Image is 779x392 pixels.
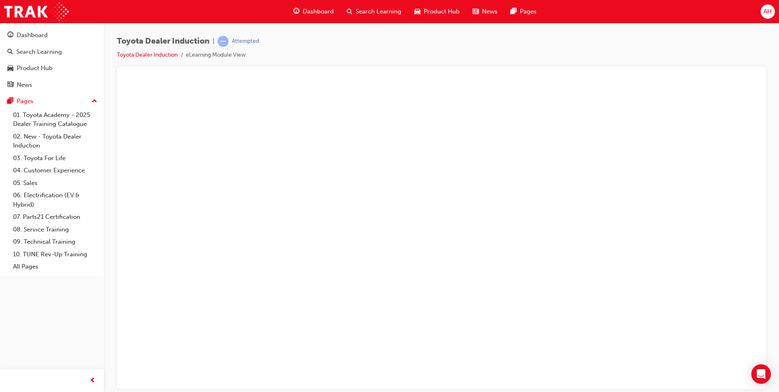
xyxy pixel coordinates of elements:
[424,7,460,16] span: Product Hub
[504,3,543,20] a: pages-iconPages
[7,32,13,39] span: guage-icon
[7,48,13,56] span: search-icon
[303,7,334,16] span: Dashboard
[10,130,101,152] a: 02. New - Toyota Dealer Induction
[10,164,101,177] a: 04. Customer Experience
[10,211,101,223] a: 07. Parts21 Certification
[10,177,101,189] a: 05. Sales
[511,7,517,17] span: pages-icon
[520,7,537,16] span: Pages
[117,37,209,46] span: Toyota Dealer Induction
[4,2,69,21] img: Trak
[10,223,101,236] a: 08. Service Training
[751,364,771,384] div: Open Intercom Messenger
[482,7,497,16] span: News
[3,61,101,76] a: Product Hub
[10,109,101,130] a: 01. Toyota Academy - 2025 Dealer Training Catalogue
[466,3,504,20] a: news-iconNews
[340,3,408,20] a: search-iconSearch Learning
[213,37,214,46] span: |
[7,98,13,105] span: pages-icon
[3,77,101,92] a: News
[17,64,53,73] div: Product Hub
[17,97,33,106] div: Pages
[232,37,259,45] div: Attempted
[356,7,401,16] span: Search Learning
[218,36,229,47] span: learningRecordVerb_ATTEMPT-icon
[10,152,101,165] a: 03. Toyota For Life
[761,4,775,19] button: AH
[293,7,299,17] span: guage-icon
[7,65,13,72] span: car-icon
[17,80,32,90] div: News
[7,81,13,89] span: news-icon
[10,236,101,248] a: 09. Technical Training
[3,94,101,109] button: Pages
[10,260,101,273] a: All Pages
[10,248,101,261] a: 10. TUNE Rev-Up Training
[287,3,340,20] a: guage-iconDashboard
[764,7,772,16] span: AH
[186,51,246,60] li: eLearning Module View
[347,7,352,17] span: search-icon
[90,376,96,386] span: prev-icon
[3,26,101,94] button: DashboardSearch LearningProduct HubNews
[3,28,101,43] a: Dashboard
[117,51,178,58] a: Toyota Dealer Induction
[16,47,62,57] div: Search Learning
[414,7,420,17] span: car-icon
[92,96,97,107] span: up-icon
[10,189,101,211] a: 06. Electrification (EV & Hybrid)
[473,7,479,17] span: news-icon
[3,44,101,59] a: Search Learning
[17,31,48,40] div: Dashboard
[408,3,466,20] a: car-iconProduct Hub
